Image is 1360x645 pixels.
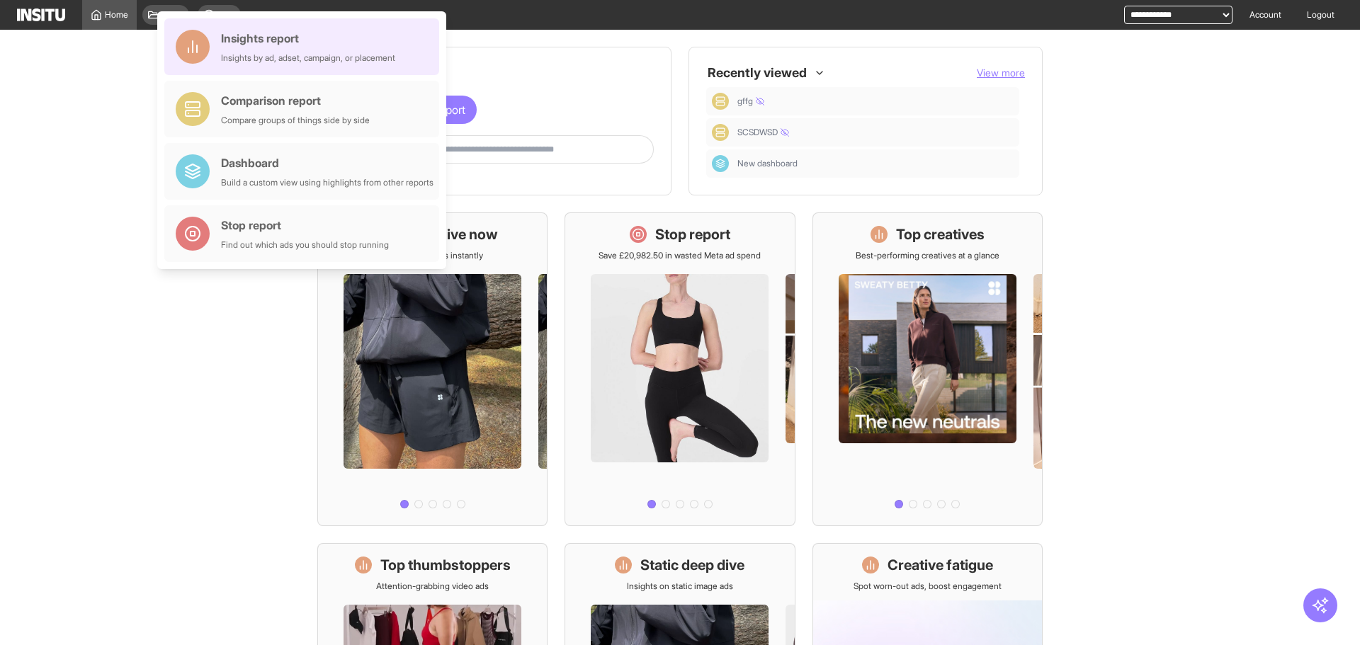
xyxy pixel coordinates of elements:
span: gffg [737,96,764,107]
div: Comparison [712,93,729,110]
p: Best-performing creatives at a glance [856,250,999,261]
div: Dashboard [712,155,729,172]
h1: Get started [335,64,654,84]
a: Stop reportSave £20,982.50 in wasted Meta ad spend [565,212,795,526]
div: Find out which ads you should stop running [221,239,389,251]
div: Stop report [221,217,389,234]
p: Attention-grabbing video ads [376,581,489,592]
p: Save £20,982.50 in wasted Meta ad spend [599,250,761,261]
h1: Top thumbstoppers [380,555,511,575]
span: View more [977,67,1025,79]
span: gffg [737,96,1014,107]
div: Comparison [712,124,729,141]
span: Home [105,9,128,21]
div: Dashboard [221,154,433,171]
h1: Stop report [655,224,730,244]
h1: Top creatives [896,224,985,244]
span: New dashboard [737,158,1014,169]
span: SCSDWSD [737,127,1014,138]
div: Insights report [221,30,395,47]
div: Comparison report [221,92,370,109]
span: New dashboard [737,158,798,169]
div: Insights by ad, adset, campaign, or placement [221,52,395,64]
p: Insights on static image ads [627,581,733,592]
div: Build a custom view using highlights from other reports [221,177,433,188]
h1: Static deep dive [640,555,744,575]
a: Top creativesBest-performing creatives at a glance [812,212,1043,526]
span: SCSDWSD [737,127,789,138]
span: Open [162,9,183,21]
p: See all active ads instantly [382,250,483,261]
a: What's live nowSee all active ads instantly [317,212,548,526]
img: Logo [17,8,65,21]
span: New [217,9,235,21]
button: View more [977,66,1025,80]
div: Compare groups of things side by side [221,115,370,126]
